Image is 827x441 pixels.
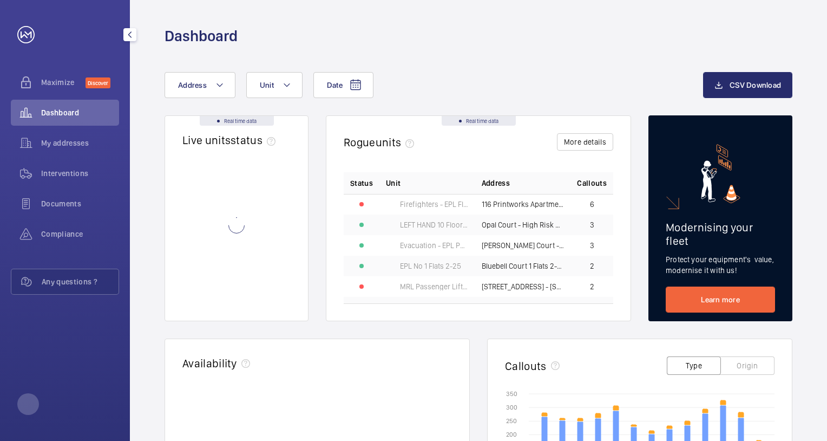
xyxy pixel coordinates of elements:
[260,81,274,89] span: Unit
[577,178,607,189] span: Callouts
[720,356,775,375] button: Origin
[86,77,110,88] span: Discover
[41,138,119,148] span: My addresses
[703,72,792,98] button: CSV Download
[590,221,594,229] span: 3
[41,77,86,88] span: Maximize
[506,404,517,411] text: 300
[590,262,594,270] span: 2
[165,72,235,98] button: Address
[666,287,775,313] a: Learn more
[182,133,280,147] h2: Live units
[442,116,516,126] div: Real time data
[400,242,469,249] span: Evacuation - EPL Passenger Lift No 2
[666,254,775,276] p: Protect your equipment's value, modernise it with us!
[41,198,119,209] span: Documents
[506,390,517,398] text: 350
[482,283,565,290] span: [STREET_ADDRESS] - [STREET_ADDRESS]
[666,220,775,248] h2: Modernising your fleet
[327,81,343,89] span: Date
[506,431,517,438] text: 200
[231,133,280,147] span: status
[701,144,740,203] img: marketing-card.svg
[400,262,461,270] span: EPL No 1 Flats 2-25
[505,359,547,373] h2: Callouts
[506,417,517,425] text: 250
[400,283,469,290] span: MRL Passenger Lift SELE
[590,283,594,290] span: 2
[482,178,510,189] span: Address
[386,178,401,189] span: Unit
[482,242,565,249] span: [PERSON_NAME] Court - High Risk Building - [PERSON_NAME][GEOGRAPHIC_DATA]
[41,168,119,179] span: Interventions
[344,135,418,149] h2: Rogue
[41,229,119,239] span: Compliance
[482,200,565,208] span: 116 Printworks Apartments Flats 1-65 - High Risk Building - 116 Printworks Apartments Flats 1-65
[730,81,781,89] span: CSV Download
[313,72,373,98] button: Date
[482,262,565,270] span: Bluebell Court 1 Flats 2-25 - High Risk Building - [GEOGRAPHIC_DATA] 1 Flats 2-25
[482,221,565,229] span: Opal Court - High Risk Building - Opal Court
[557,133,613,151] button: More details
[590,242,594,249] span: 3
[376,135,419,149] span: units
[400,200,469,208] span: Firefighters - EPL Flats 1-65 No 1
[182,356,237,370] h2: Availability
[42,276,119,287] span: Any questions ?
[41,107,119,118] span: Dashboard
[350,178,373,189] p: Status
[246,72,303,98] button: Unit
[165,26,238,46] h1: Dashboard
[667,356,721,375] button: Type
[200,116,274,126] div: Real time data
[400,221,469,229] span: LEFT HAND 10 Floors Machine Roomless
[590,200,594,208] span: 6
[178,81,207,89] span: Address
